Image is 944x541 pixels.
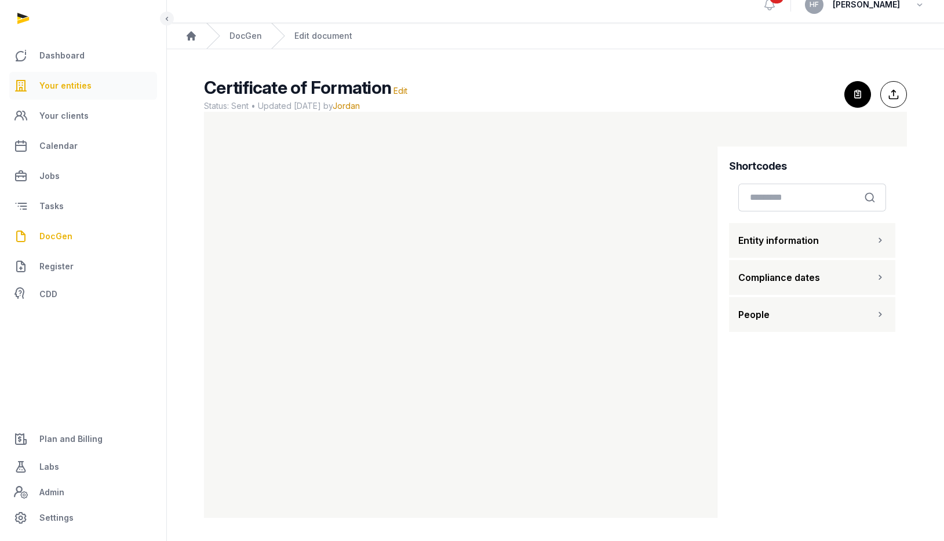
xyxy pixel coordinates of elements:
a: Settings [9,504,157,532]
a: Your clients [9,102,157,130]
button: Compliance dates [729,260,895,295]
span: Edit [393,86,407,96]
div: Edit document [294,30,352,42]
span: Labs [39,460,59,474]
span: Entity information [738,233,819,247]
button: People [729,297,895,332]
a: Register [9,253,157,280]
a: Calendar [9,132,157,160]
span: Jordan [333,101,360,111]
a: Labs [9,453,157,481]
a: CDD [9,283,157,306]
a: DocGen [9,222,157,250]
a: DocGen [229,30,262,42]
span: Your clients [39,109,89,123]
a: Your entities [9,72,157,100]
a: Admin [9,481,157,504]
button: Entity information [729,223,895,258]
span: Admin [39,485,64,499]
span: People [738,308,770,321]
a: Plan and Billing [9,425,157,453]
span: Dashboard [39,49,85,63]
span: Register [39,259,74,273]
span: Certificate of Formation [204,77,391,98]
span: Your entities [39,79,92,93]
a: Dashboard [9,42,157,70]
span: CDD [39,287,57,301]
span: Settings [39,511,74,525]
span: Compliance dates [738,270,820,284]
span: Jobs [39,169,60,183]
span: Tasks [39,199,64,213]
span: Status: Sent • Updated [DATE] by [204,100,835,112]
span: HF [810,1,819,8]
span: DocGen [39,229,72,243]
span: Calendar [39,139,78,153]
h4: Shortcodes [729,158,895,174]
nav: Breadcrumb [167,23,944,49]
span: Plan and Billing [39,432,103,446]
a: Jobs [9,162,157,190]
a: Tasks [9,192,157,220]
